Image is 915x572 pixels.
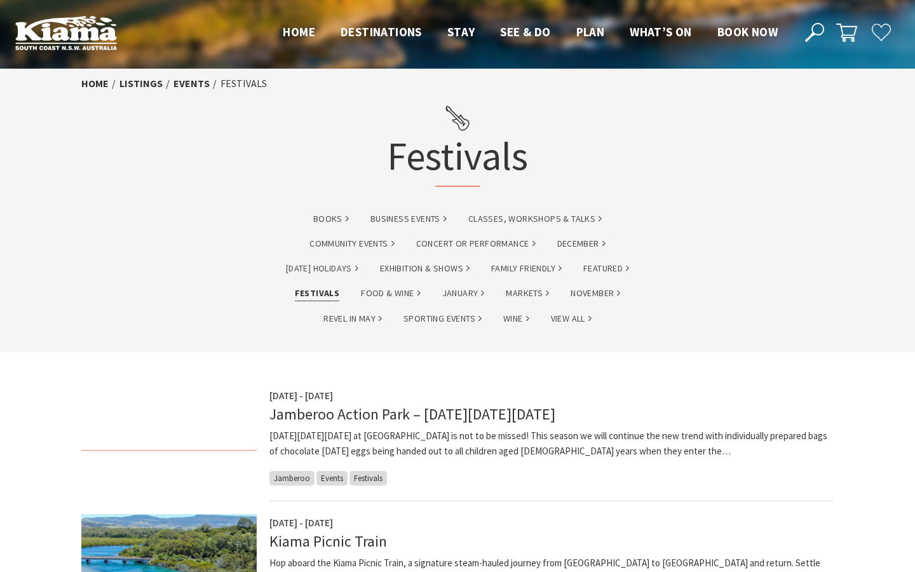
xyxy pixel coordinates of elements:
img: Kiama Logo [15,15,117,50]
h1: Festivals [387,99,528,187]
a: Exhibition & Shows [380,261,470,276]
a: Family Friendly [491,261,562,276]
span: Events [316,471,348,486]
a: Concert or Performance [416,236,536,251]
a: Revel In May [323,311,382,326]
a: View All [551,311,592,326]
a: Classes, Workshops & Talks [468,212,602,226]
span: Stay [447,24,475,39]
span: Book now [717,24,778,39]
span: Festivals [349,471,387,486]
a: Festivals [295,286,340,301]
a: Books [313,212,349,226]
span: [DATE] - [DATE] [269,517,333,529]
span: Destinations [341,24,422,39]
a: Business Events [370,212,447,226]
a: Food & Wine [361,286,420,301]
nav: Main Menu [270,22,790,43]
a: Featured [583,261,629,276]
span: Home [283,24,315,39]
a: Community Events [309,236,394,251]
a: Sporting Events [403,311,482,326]
a: Kiama Picnic Train [269,531,387,551]
a: Home [81,77,109,90]
a: Events [173,77,210,90]
span: See & Do [500,24,550,39]
a: [DATE] Holidays [286,261,358,276]
span: [DATE] - [DATE] [269,390,333,402]
a: December [557,236,606,251]
li: Festivals [220,76,267,92]
p: [DATE][DATE][DATE] at [GEOGRAPHIC_DATA] is not to be missed! This season we will continue the new... [269,428,834,459]
a: Jamberoo Action Park – [DATE][DATE][DATE] [269,404,555,424]
a: Markets [506,286,549,301]
a: listings [119,77,163,90]
span: Plan [576,24,605,39]
span: What’s On [630,24,692,39]
a: November [571,286,620,301]
span: Jamberoo [269,471,315,486]
a: January [442,286,485,301]
a: wine [503,311,529,326]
